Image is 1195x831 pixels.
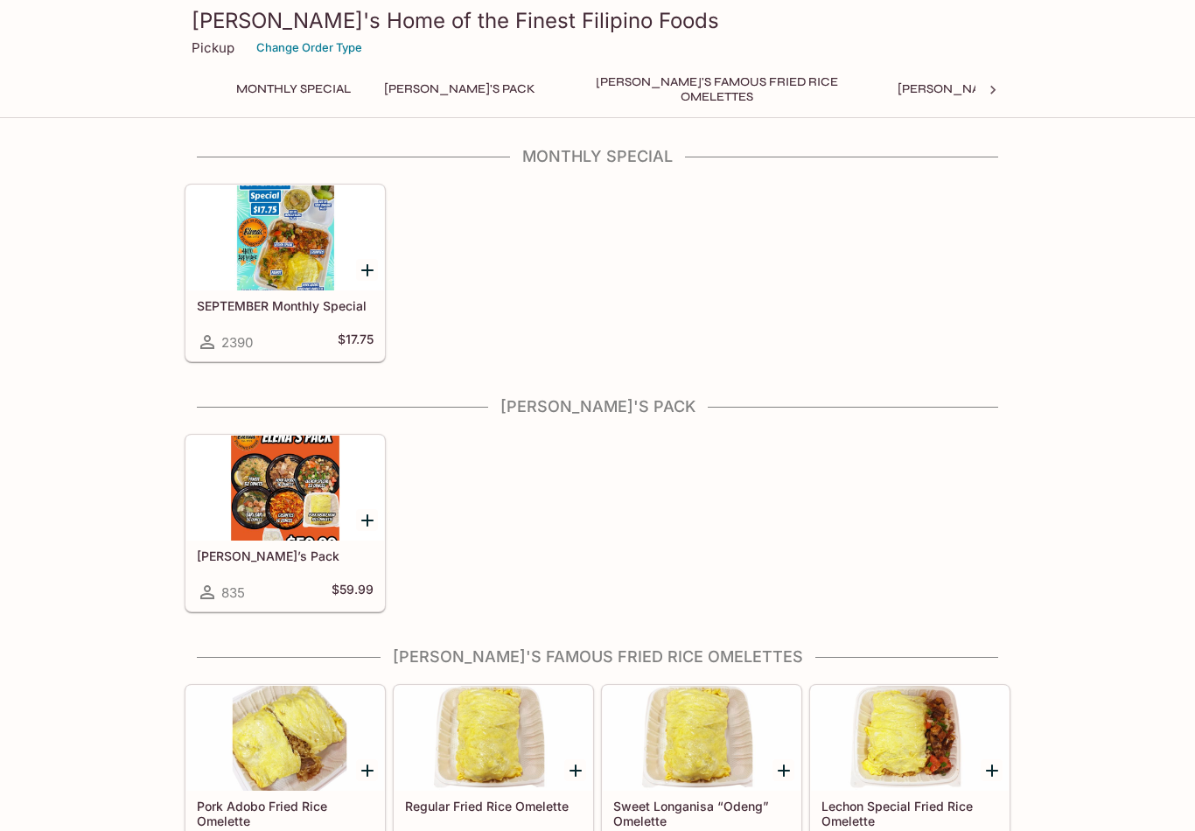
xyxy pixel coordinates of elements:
[185,147,1010,166] h4: Monthly Special
[564,759,586,781] button: Add Regular Fried Rice Omelette
[248,34,370,61] button: Change Order Type
[227,77,360,101] button: Monthly Special
[405,799,582,814] h5: Regular Fried Rice Omelette
[772,759,794,781] button: Add Sweet Longanisa “Odeng” Omelette
[185,647,1010,667] h4: [PERSON_NAME]'s Famous Fried Rice Omelettes
[186,436,384,541] div: Elena’s Pack
[221,334,253,351] span: 2390
[374,77,545,101] button: [PERSON_NAME]'s Pack
[811,686,1009,791] div: Lechon Special Fried Rice Omelette
[981,759,1003,781] button: Add Lechon Special Fried Rice Omelette
[197,298,374,313] h5: SEPTEMBER Monthly Special
[197,548,374,563] h5: [PERSON_NAME]’s Pack
[613,799,790,828] h5: Sweet Longanisa “Odeng” Omelette
[821,799,998,828] h5: Lechon Special Fried Rice Omelette
[197,799,374,828] h5: Pork Adobo Fried Rice Omelette
[192,39,234,56] p: Pickup
[888,77,1111,101] button: [PERSON_NAME]'s Mixed Plates
[186,686,384,791] div: Pork Adobo Fried Rice Omelette
[395,686,592,791] div: Regular Fried Rice Omelette
[332,582,374,603] h5: $59.99
[185,185,385,361] a: SEPTEMBER Monthly Special2390$17.75
[603,686,800,791] div: Sweet Longanisa “Odeng” Omelette
[221,584,245,601] span: 835
[356,509,378,531] button: Add Elena’s Pack
[186,185,384,290] div: SEPTEMBER Monthly Special
[185,435,385,611] a: [PERSON_NAME]’s Pack835$59.99
[338,332,374,353] h5: $17.75
[559,77,874,101] button: [PERSON_NAME]'s Famous Fried Rice Omelettes
[356,259,378,281] button: Add SEPTEMBER Monthly Special
[192,7,1003,34] h3: [PERSON_NAME]'s Home of the Finest Filipino Foods
[185,397,1010,416] h4: [PERSON_NAME]'s Pack
[356,759,378,781] button: Add Pork Adobo Fried Rice Omelette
